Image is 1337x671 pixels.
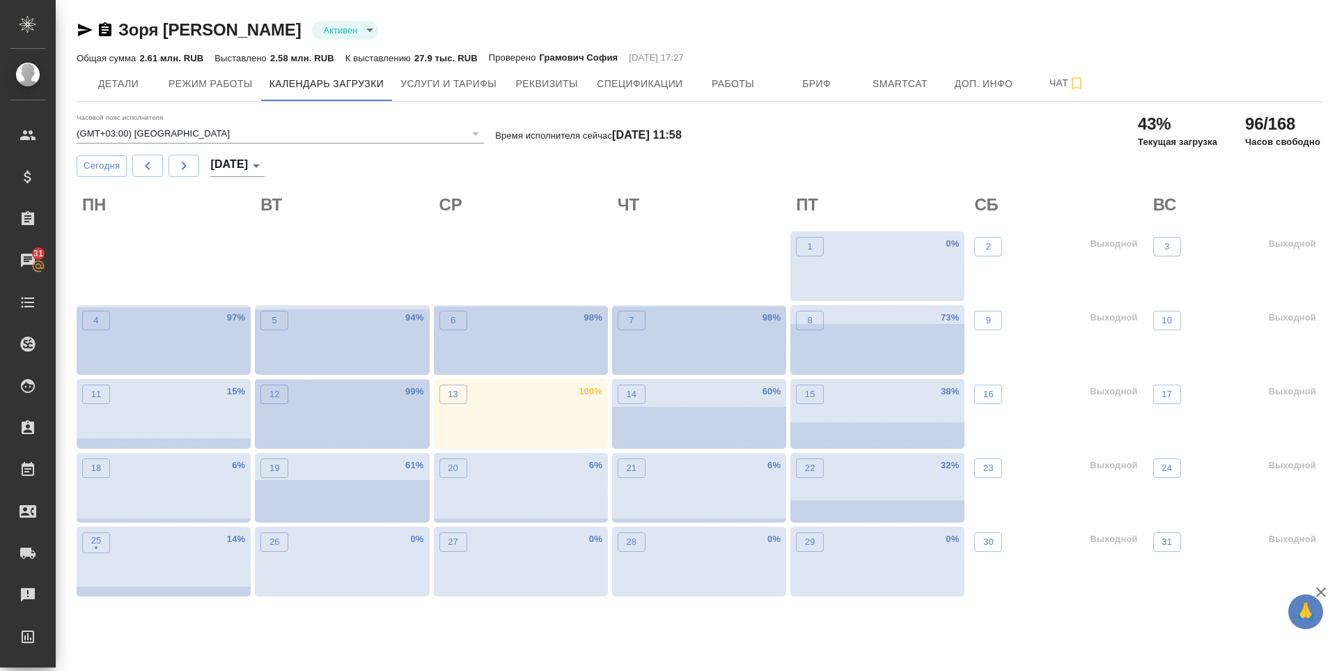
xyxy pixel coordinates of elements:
[1138,113,1217,135] h2: 43%
[270,53,334,63] p: 2.58 млн. RUB
[1090,532,1137,546] p: Выходной
[805,387,815,401] p: 15
[626,387,636,401] p: 14
[805,461,815,475] p: 22
[796,311,824,330] button: 8
[767,532,781,546] p: 0 %
[1153,311,1181,330] button: 10
[974,237,1002,256] button: 2
[227,532,245,546] p: 14 %
[629,314,634,327] p: 7
[91,461,102,475] p: 18
[272,314,277,327] p: 5
[974,385,1002,404] button: 16
[612,129,682,141] h4: [DATE] 11:58
[439,194,608,216] h2: СР
[260,194,429,216] h2: ВТ
[448,535,458,549] p: 27
[1090,311,1137,325] p: Выходной
[1153,237,1181,256] button: 3
[767,458,781,472] p: 6 %
[3,243,52,278] a: 31
[763,311,781,325] p: 98 %
[1153,194,1322,216] h2: ВС
[1138,135,1217,149] p: Текущая загрузка
[1269,311,1316,325] p: Выходной
[1034,75,1101,92] span: Чат
[439,532,467,552] button: 27
[513,75,580,93] span: Реквизиты
[946,237,959,251] p: 0 %
[85,75,152,93] span: Детали
[626,461,636,475] p: 21
[91,541,102,555] p: •
[495,130,682,141] p: Время исполнителя сейчас
[618,385,646,404] button: 14
[84,158,120,174] span: Сегодня
[618,194,786,216] h2: ЧТ
[867,75,934,93] span: Smartcat
[1090,237,1137,251] p: Выходной
[796,532,824,552] button: 29
[319,24,361,36] button: Активен
[629,51,684,65] p: [DATE] 17:27
[1090,385,1137,399] p: Выходной
[589,458,602,472] p: 6 %
[796,385,824,404] button: 15
[260,311,288,330] button: 5
[946,532,959,546] p: 0 %
[448,461,458,475] p: 20
[77,114,164,121] label: Часовой пояс исполнителя
[597,75,682,93] span: Спецификации
[1162,314,1172,327] p: 10
[91,387,102,401] p: 11
[983,387,994,401] p: 16
[986,240,991,254] p: 2
[400,75,497,93] span: Услуги и тарифы
[1162,461,1172,475] p: 24
[77,22,93,38] button: Скопировать ссылку для ЯМессенджера
[783,75,850,93] span: Бриф
[579,385,602,399] p: 100 %
[410,532,423,546] p: 0 %
[1153,385,1181,404] button: 17
[269,535,280,549] p: 26
[1164,240,1169,254] p: 3
[210,155,265,177] div: [DATE]
[439,385,467,404] button: 13
[618,311,646,330] button: 7
[345,53,414,63] p: К выставлению
[540,51,618,65] p: Грамович София
[1269,458,1316,472] p: Выходной
[82,385,110,404] button: 11
[77,53,139,63] p: Общая сумма
[805,535,815,549] p: 29
[169,75,253,93] span: Режим работы
[796,458,824,478] button: 22
[1294,597,1318,626] span: 🙏
[941,385,959,399] p: 38 %
[25,247,52,261] span: 31
[118,20,301,39] a: Зоря [PERSON_NAME]
[448,387,458,401] p: 13
[269,75,384,93] span: Календарь загрузки
[439,311,467,330] button: 6
[974,532,1002,552] button: 30
[807,314,812,327] p: 8
[807,240,812,254] p: 1
[618,532,646,552] button: 28
[77,155,127,177] button: Сегодня
[941,311,959,325] p: 73 %
[312,21,378,40] div: Активен
[1162,387,1172,401] p: 17
[405,458,423,472] p: 61 %
[405,385,423,399] p: 99 %
[1269,237,1316,251] p: Выходной
[983,535,994,549] p: 30
[796,194,964,216] h2: ПТ
[1153,458,1181,478] button: 24
[983,461,994,475] p: 23
[974,311,1002,330] button: 9
[1269,385,1316,399] p: Выходной
[1288,594,1323,629] button: 🙏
